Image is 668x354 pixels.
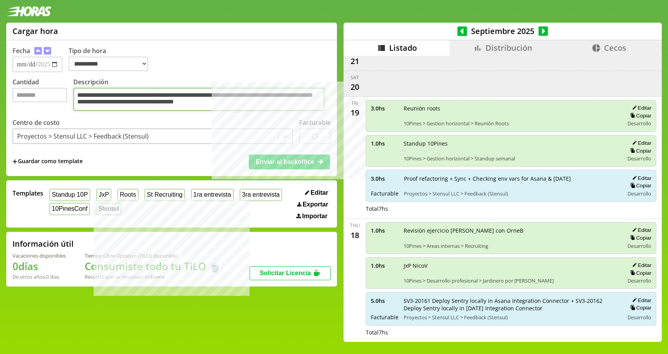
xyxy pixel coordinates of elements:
[191,189,234,201] button: 1ra entrevista
[371,297,398,304] span: 5.0 hs
[627,277,651,284] span: Desarrollo
[350,222,360,229] div: Thu
[630,105,651,111] button: Editar
[302,213,328,220] span: Importar
[12,157,83,166] span: +Guardar como template
[627,155,651,162] span: Desarrollo
[17,132,149,141] div: Proyectos > Stensul LLC > Feedback (Stensul)
[352,100,358,107] div: Fri
[12,46,30,55] label: Fecha
[250,266,331,280] button: Solicitar Licencia
[256,158,314,165] span: Enviar al backoffice
[299,118,331,127] label: Facturable
[628,270,651,276] button: Copiar
[627,314,651,321] span: Desarrollo
[371,262,398,269] span: 1.0 hs
[73,88,324,111] textarea: Descripción
[69,46,154,72] label: Tipo de hora
[627,190,651,197] span: Desarrollo
[628,304,651,311] button: Copiar
[628,148,651,154] button: Copiar
[12,157,17,166] span: +
[12,189,43,197] span: Templates
[351,74,359,81] div: Sat
[389,43,417,53] span: Listado
[404,140,618,147] span: Standup 10Pines
[349,229,361,241] div: 18
[96,189,111,201] button: JxP
[371,140,398,147] span: 1.0 hs
[12,118,60,127] label: Centro de costo
[371,105,398,112] span: 3.0 hs
[404,190,618,197] span: Proyectos > Stensul LLC > Feedback (Stensul)
[371,227,398,234] span: 1.0 hs
[117,189,138,201] button: Roots
[50,189,90,201] button: Standup 10P
[50,203,90,215] button: 10PinesConf
[310,189,328,196] span: Editar
[249,155,330,169] button: Enviar al backoffice
[485,43,532,53] span: Distribución
[628,235,651,241] button: Copiar
[404,242,618,249] span: 10Pines > Areas internas > Recruiting
[85,273,221,280] div: Recordá que se renuevan en
[12,273,66,280] div: De otros años: 0 días
[96,203,121,215] button: Stensul
[6,6,51,16] img: logotipo
[630,175,651,181] button: Editar
[366,205,656,212] div: Total 7 hs
[303,189,331,197] button: Editar
[260,270,311,276] span: Solicitar Licencia
[628,182,651,189] button: Copiar
[366,329,656,336] div: Total 7 hs
[12,238,74,249] h2: Información útil
[604,43,626,53] span: Cecos
[145,189,185,201] button: St Recruiting
[404,262,618,269] span: JxP NicoV
[303,201,328,208] span: Exportar
[404,314,618,321] span: Proyectos > Stensul LLC > Feedback (Stensul)
[628,112,651,119] button: Copiar
[69,57,148,71] select: Tipo de hora
[404,277,618,284] span: 10Pines > Desarrollo profesional > Jardinero por [PERSON_NAME]
[85,252,221,259] div: Tiempo Libre Optativo (TiLO) disponible
[404,227,618,234] span: Revisión ejercicio [PERSON_NAME] con OrneB
[344,56,662,341] div: scrollable content
[12,88,67,102] input: Cantidad
[467,26,539,36] span: Septiembre 2025
[73,78,331,113] label: Descripción
[630,262,651,269] button: Editar
[85,259,221,273] h1: Consumiste todo tu TiLO 🍵
[630,297,651,304] button: Editar
[349,81,361,93] div: 20
[371,190,399,197] span: Facturable
[404,297,618,312] span: SV3-20161 Deploy Sentry locally in Asana Integration Connector + SV3-20162 Deploy Sentry locally ...
[371,175,399,182] span: 3.0 hs
[12,259,66,273] h1: 0 días
[12,26,58,36] h1: Cargar hora
[630,227,651,233] button: Editar
[404,105,618,112] span: Reunión roots
[371,313,398,321] span: Facturable
[627,120,651,127] span: Desarrollo
[404,120,618,127] span: 10Pines > Gestion horizontal > Reunión Roots
[12,252,66,259] div: Vacaciones disponibles
[240,189,282,201] button: 3ra entrevista
[627,242,651,249] span: Desarrollo
[404,155,618,162] span: 10Pines > Gestion horizontal > Standup semanal
[295,201,331,208] button: Exportar
[151,273,165,280] b: Enero
[349,107,361,119] div: 19
[12,78,73,113] label: Cantidad
[630,140,651,146] button: Editar
[404,175,618,182] span: Proof refactoring + Sync + Checking env vars for Asana & [DATE]
[349,55,361,68] div: 21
